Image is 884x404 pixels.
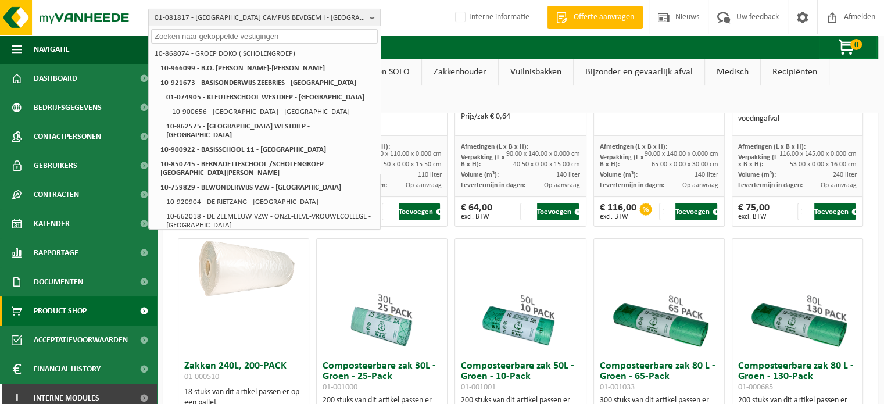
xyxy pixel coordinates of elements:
[659,203,675,220] input: 1
[160,160,324,177] strong: 10-850745 - BERNADETTESCHOOL /SCHOLENGROEP [GEOGRAPHIC_DATA][PERSON_NAME]
[814,203,856,220] button: Toevoegen
[547,6,643,29] a: Offerte aanvragen
[600,144,667,151] span: Afmetingen (L x B x H):
[600,383,635,392] span: 01-001033
[184,361,303,384] h3: Zakken 240L, 200-PACK
[160,146,326,153] strong: 10-900922 - BASISSCHOOL 11 - [GEOGRAPHIC_DATA]
[682,182,718,189] span: Op aanvraag
[705,59,760,85] a: Medisch
[155,9,365,27] span: 01-081817 - [GEOGRAPHIC_DATA] CAMPUS BEVEGEM I - [GEOGRAPHIC_DATA]
[160,65,325,72] strong: 10-966099 - B.O. [PERSON_NAME]-[PERSON_NAME]
[790,161,857,168] span: 53.00 x 0.00 x 16.00 cm
[761,59,829,85] a: Recipiënten
[600,182,664,189] span: Levertermijn in dagen:
[738,361,857,392] h3: Composteerbare zak 80 L - Groen - 130-Pack
[738,203,770,220] div: € 75,00
[461,383,496,392] span: 01-001001
[544,182,580,189] span: Op aanvraag
[738,103,857,124] div: Prijs per zak € 0,75 - geschikt voor voedingafval
[738,171,776,178] span: Volume (m³):
[34,122,101,151] span: Contactpersonen
[738,144,806,151] span: Afmetingen (L x B x H):
[738,213,770,220] span: excl. BTW
[34,35,70,64] span: Navigatie
[34,64,77,93] span: Dashboard
[422,59,498,85] a: Zakkenhouder
[374,161,441,168] span: 42.50 x 0.00 x 15.50 cm
[399,203,440,220] button: Toevoegen
[821,182,857,189] span: Op aanvraag
[461,213,492,220] span: excl. BTW
[34,267,83,296] span: Documenten
[571,12,637,23] span: Offerte aanvragen
[34,180,79,209] span: Contracten
[797,203,813,220] input: 1
[461,154,505,168] span: Verpakking (L x B x H):
[600,213,636,220] span: excl. BTW
[600,171,638,178] span: Volume (m³):
[151,47,378,61] li: 10-868074 - GROEP DOKO ( SCHOLENGROEP)
[461,112,579,122] div: Prijs/zak € 0,64
[34,355,101,384] span: Financial History
[461,144,528,151] span: Afmetingen (L x B x H):
[163,195,378,209] li: 10-920904 - DE RIETZANG - [GEOGRAPHIC_DATA]
[738,154,777,168] span: Verpakking (L x B x H):
[323,112,441,122] div: Prijs/zak € 0,38
[537,203,578,220] button: Toevoegen
[148,9,381,26] button: 01-081817 - [GEOGRAPHIC_DATA] CAMPUS BEVEGEM I - [GEOGRAPHIC_DATA]
[600,203,636,220] div: € 116,00
[819,35,877,59] button: 0
[850,39,862,50] span: 0
[34,151,77,180] span: Gebruikers
[461,203,492,220] div: € 64,00
[166,94,364,101] strong: 01-074905 - KLEUTERSCHOOL WESTDIEP - [GEOGRAPHIC_DATA]
[600,361,718,392] h3: Composteerbare zak 80 L - Groen - 65-Pack
[652,161,718,168] span: 65.00 x 0.00 x 30.00 cm
[34,238,78,267] span: Rapportage
[163,209,378,233] li: 10-662018 - DE ZEEMEEUW VZW - ONZE-LIEVE-VROUWECOLLEGE - [GEOGRAPHIC_DATA]
[160,184,341,191] strong: 10-759829 - BEWONDERWIJS VZW - [GEOGRAPHIC_DATA]
[349,59,421,85] a: Zakken SOLO
[601,239,717,355] img: 01-001033
[675,203,717,220] button: Toevoegen
[405,182,441,189] span: Op aanvraag
[169,105,378,119] li: 10-900656 - [GEOGRAPHIC_DATA] - [GEOGRAPHIC_DATA]
[462,239,578,355] img: 01-001001
[461,182,525,189] span: Levertermijn in dagen:
[738,182,803,189] span: Levertermijn in dagen:
[695,171,718,178] span: 140 liter
[160,79,356,87] strong: 10-921673 - BASISONDERWIJS ZEEBRIES - [GEOGRAPHIC_DATA]
[556,171,580,178] span: 140 liter
[520,203,536,220] input: 1
[461,171,499,178] span: Volume (m³):
[453,9,529,26] label: Interne informatie
[499,59,573,85] a: Vuilnisbakken
[178,239,309,304] img: 01-000510
[779,151,857,158] span: 116.00 x 145.00 x 0.000 cm
[461,361,579,392] h3: Composteerbare zak 50L - Groen - 10-Pack
[34,296,87,326] span: Product Shop
[166,123,310,139] strong: 10-862575 - [GEOGRAPHIC_DATA] WESTDIEP - [GEOGRAPHIC_DATA]
[513,161,580,168] span: 40.50 x 0.00 x 15.00 cm
[382,203,398,220] input: 1
[600,154,644,168] span: Verpakking (L x B x H):
[34,209,70,238] span: Kalender
[324,239,440,355] img: 01-001000
[574,59,704,85] a: Bijzonder en gevaarlijk afval
[833,171,857,178] span: 240 liter
[323,361,441,392] h3: Composteerbare zak 30L - Groen - 25-Pack
[417,171,441,178] span: 110 liter
[151,29,378,44] input: Zoeken naar gekoppelde vestigingen
[184,373,219,381] span: 01-000510
[34,326,128,355] span: Acceptatievoorwaarden
[323,383,357,392] span: 01-001000
[367,151,441,158] span: 70.00 x 110.00 x 0.000 cm
[506,151,580,158] span: 90.00 x 140.00 x 0.000 cm
[645,151,718,158] span: 90.00 x 140.00 x 0.000 cm
[34,93,102,122] span: Bedrijfsgegevens
[738,383,773,392] span: 01-000685
[739,239,856,355] img: 01-000685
